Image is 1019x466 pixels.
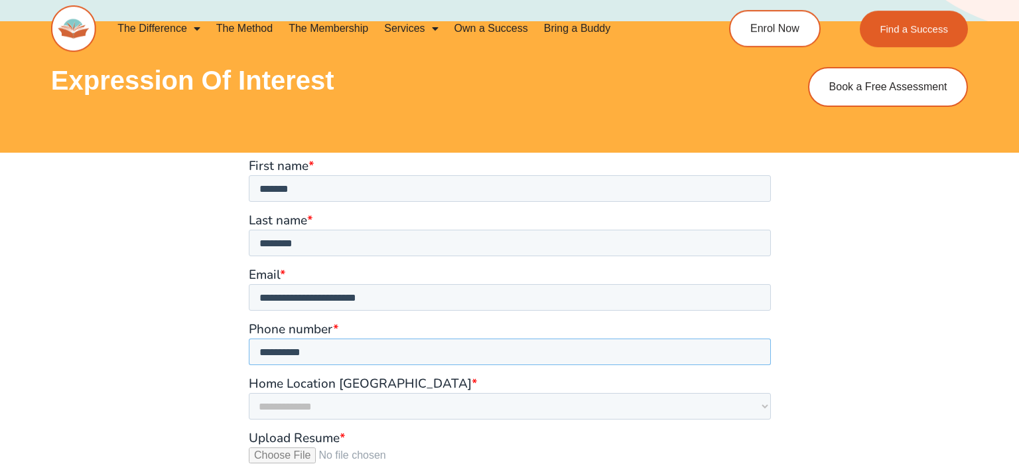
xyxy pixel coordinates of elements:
[281,13,376,44] a: The Membership
[536,13,619,44] a: Bring a Buddy
[109,13,208,44] a: The Difference
[109,13,676,44] nav: Menu
[729,10,821,47] a: Enrol Now
[860,11,969,47] a: Find a Success
[208,13,281,44] a: The Method
[376,13,446,44] a: Services
[829,82,947,92] span: Book a Free Assessment
[750,23,799,34] span: Enrol Now
[807,67,968,107] a: Book a Free Assessment
[51,67,774,94] h3: Expression of Interest
[880,24,949,34] span: Find a Success
[446,13,536,44] a: Own a Success
[798,317,1019,466] iframe: Chat Widget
